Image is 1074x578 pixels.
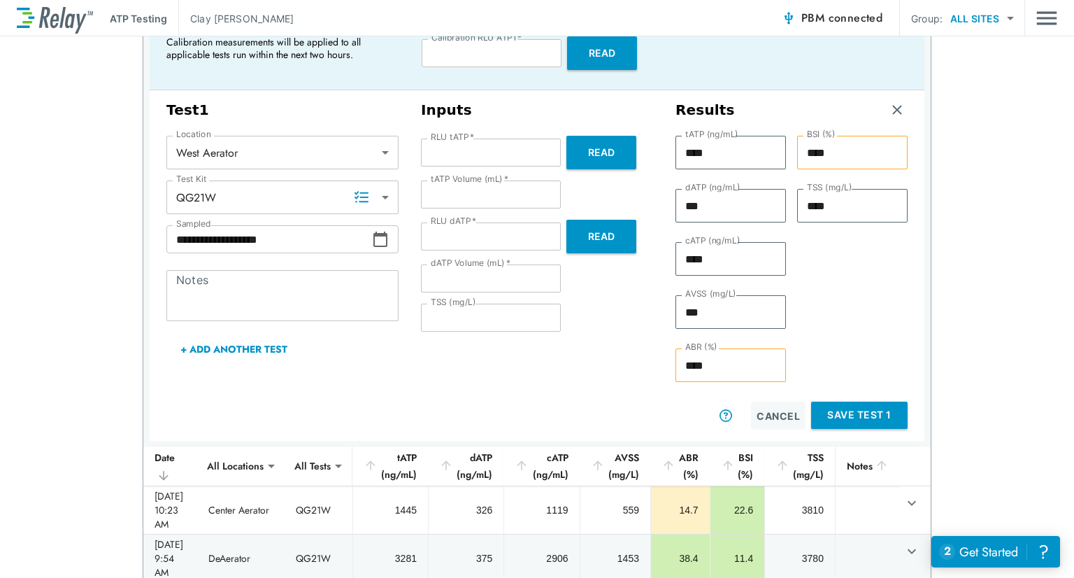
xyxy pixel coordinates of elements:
[431,216,476,226] label: RLU dATP
[811,402,908,429] button: Save Test 1
[431,174,508,184] label: tATP Volume (mL)
[143,446,197,486] th: Date
[515,449,568,483] div: cATP (ng/mL)
[900,540,924,563] button: expand row
[782,11,796,25] img: Connected Icon
[685,342,717,352] label: ABR (%)
[685,236,740,246] label: cATP (ng/mL)
[591,449,639,483] div: AVSS (mg/L)
[421,101,653,119] h3: Inputs
[931,536,1060,568] iframe: Resource center
[566,220,636,253] button: Read
[662,503,699,517] div: 14.7
[592,503,639,517] div: 559
[776,551,824,565] div: 3780
[166,183,399,211] div: QG21W
[166,101,399,119] h3: Test 1
[662,551,699,565] div: 38.4
[197,452,273,480] div: All Locations
[515,503,568,517] div: 1119
[911,11,943,26] p: Group:
[176,219,211,229] label: Sampled
[166,225,372,253] input: Choose date, selected date is Sep 12, 2025
[364,551,417,565] div: 3281
[807,129,836,139] label: BSI (%)
[829,10,883,26] span: connected
[566,136,636,169] button: Read
[776,4,888,32] button: PBM connected
[661,449,699,483] div: ABR (%)
[431,132,474,142] label: RLU tATP
[721,449,754,483] div: BSI (%)
[567,36,637,70] button: Read
[685,289,736,299] label: AVSS (mg/L)
[364,503,417,517] div: 1445
[775,449,824,483] div: TSS (mg/L)
[1036,5,1057,31] img: Drawer Icon
[176,174,207,184] label: Test Kit
[440,551,492,565] div: 375
[190,11,294,26] p: Clay [PERSON_NAME]
[176,129,211,139] label: Location
[847,458,889,474] div: Notes
[751,402,805,430] button: Cancel
[722,503,754,517] div: 22.6
[900,491,924,515] button: expand row
[431,258,510,268] label: dATP Volume (mL)
[166,139,399,167] div: West Aerator
[685,129,738,139] label: tATP (ng/mL)
[685,183,740,192] label: dATP (ng/mL)
[440,503,492,517] div: 326
[675,101,735,119] h3: Results
[807,183,852,192] label: TSS (mg/L)
[155,489,186,531] div: [DATE] 10:23 AM
[197,486,285,534] td: Center Aerator
[110,11,167,26] p: ATP Testing
[285,486,352,534] td: QG21W
[17,3,93,34] img: LuminUltra Relay
[364,449,417,483] div: tATP (ng/mL)
[285,452,341,480] div: All Tests
[515,551,568,565] div: 2906
[890,103,904,117] img: Remove
[166,332,301,366] button: + Add Another Test
[592,551,639,565] div: 1453
[439,449,492,483] div: dATP (ng/mL)
[431,297,476,307] label: TSS (mg/L)
[722,551,754,565] div: 11.4
[1036,5,1057,31] button: Main menu
[776,503,824,517] div: 3810
[801,8,882,28] span: PBM
[431,33,522,43] label: Calibration RLU ATP1
[166,36,390,61] p: Calibration measurements will be applied to all applicable tests run within the next two hours.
